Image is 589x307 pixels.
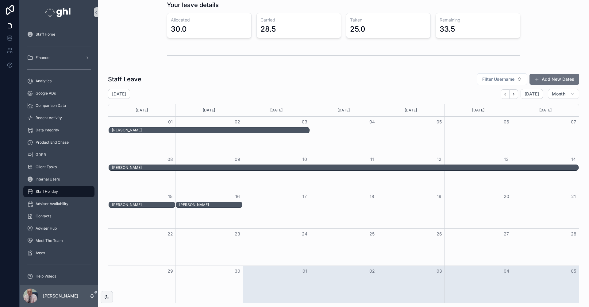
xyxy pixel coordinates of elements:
[167,1,219,9] h1: Your leave details
[23,76,94,87] a: Analytics
[45,7,72,17] img: App logo
[36,214,51,219] span: Contacts
[112,128,309,133] div: [PERSON_NAME]
[23,186,94,197] a: Staff Holiday
[548,89,579,99] button: Month
[36,103,66,108] span: Comparison Data
[23,271,94,282] a: Help Videos
[36,177,60,182] span: Internal Users
[445,104,510,116] div: [DATE]
[171,24,187,34] div: 30.0
[108,104,579,303] div: Month View
[234,267,241,275] button: 30
[23,247,94,258] a: Asset
[378,104,443,116] div: [DATE]
[570,118,577,126] button: 07
[36,201,68,206] span: Adviser Availability
[23,52,94,63] a: Finance
[368,156,376,163] button: 11
[36,128,59,133] span: Data Integrity
[36,140,69,145] span: Product End Chase
[23,125,94,136] a: Data Integrity
[311,104,376,116] div: [DATE]
[570,230,577,238] button: 28
[436,193,443,200] button: 19
[436,156,443,163] button: 12
[260,17,337,23] h3: Carried
[234,230,241,238] button: 23
[503,193,510,200] button: 20
[176,104,241,116] div: [DATE]
[23,223,94,234] a: Adviser Hub
[503,118,510,126] button: 06
[23,198,94,209] a: Adviser Availability
[36,226,57,231] span: Adviser Hub
[503,156,510,163] button: 13
[482,76,514,82] span: Filter Username
[171,17,248,23] h3: Allocated
[167,230,174,238] button: 22
[368,118,376,126] button: 04
[179,202,242,208] div: Nigel Gardner
[234,156,241,163] button: 09
[301,267,308,275] button: 01
[36,165,57,169] span: Client Tasks
[36,189,58,194] span: Staff Holiday
[23,211,94,222] a: Contacts
[112,127,309,133] div: Gary Brett
[23,112,94,123] a: Recent Activity
[525,91,539,97] span: [DATE]
[570,267,577,275] button: 05
[23,149,94,160] a: GDPR
[36,79,52,84] span: Analytics
[20,25,98,285] div: scrollable content
[167,267,174,275] button: 29
[510,89,518,99] button: Next
[477,73,527,85] button: Select Button
[436,267,443,275] button: 03
[23,137,94,148] a: Product End Chase
[36,32,55,37] span: Staff Home
[368,267,376,275] button: 02
[503,267,510,275] button: 04
[109,104,174,116] div: [DATE]
[260,24,276,34] div: 28.5
[368,230,376,238] button: 25
[440,17,516,23] h3: Remaining
[36,91,56,96] span: Google ADs
[570,193,577,200] button: 21
[501,89,510,99] button: Back
[521,89,543,99] button: [DATE]
[36,115,62,120] span: Recent Activity
[112,91,126,97] h2: [DATE]
[167,193,174,200] button: 15
[513,104,578,116] div: [DATE]
[36,238,63,243] span: Meet The Team
[23,174,94,185] a: Internal Users
[23,29,94,40] a: Staff Home
[436,230,443,238] button: 26
[23,235,94,246] a: Meet The Team
[179,202,242,207] div: [PERSON_NAME]
[234,118,241,126] button: 02
[570,156,577,163] button: 14
[440,24,455,34] div: 33.5
[23,161,94,173] a: Client Tasks
[36,152,46,157] span: GDPR
[301,193,308,200] button: 17
[112,202,175,208] div: Nigel Gardner
[301,230,308,238] button: 24
[112,165,578,170] div: [PERSON_NAME]
[36,274,56,279] span: Help Videos
[503,230,510,238] button: 27
[234,193,241,200] button: 16
[23,100,94,111] a: Comparison Data
[167,156,174,163] button: 08
[112,165,578,170] div: Nigel Gardner
[301,118,308,126] button: 03
[43,293,78,299] p: [PERSON_NAME]
[108,75,141,84] h1: Staff Leave
[552,91,565,97] span: Month
[23,88,94,99] a: Google ADs
[436,118,443,126] button: 05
